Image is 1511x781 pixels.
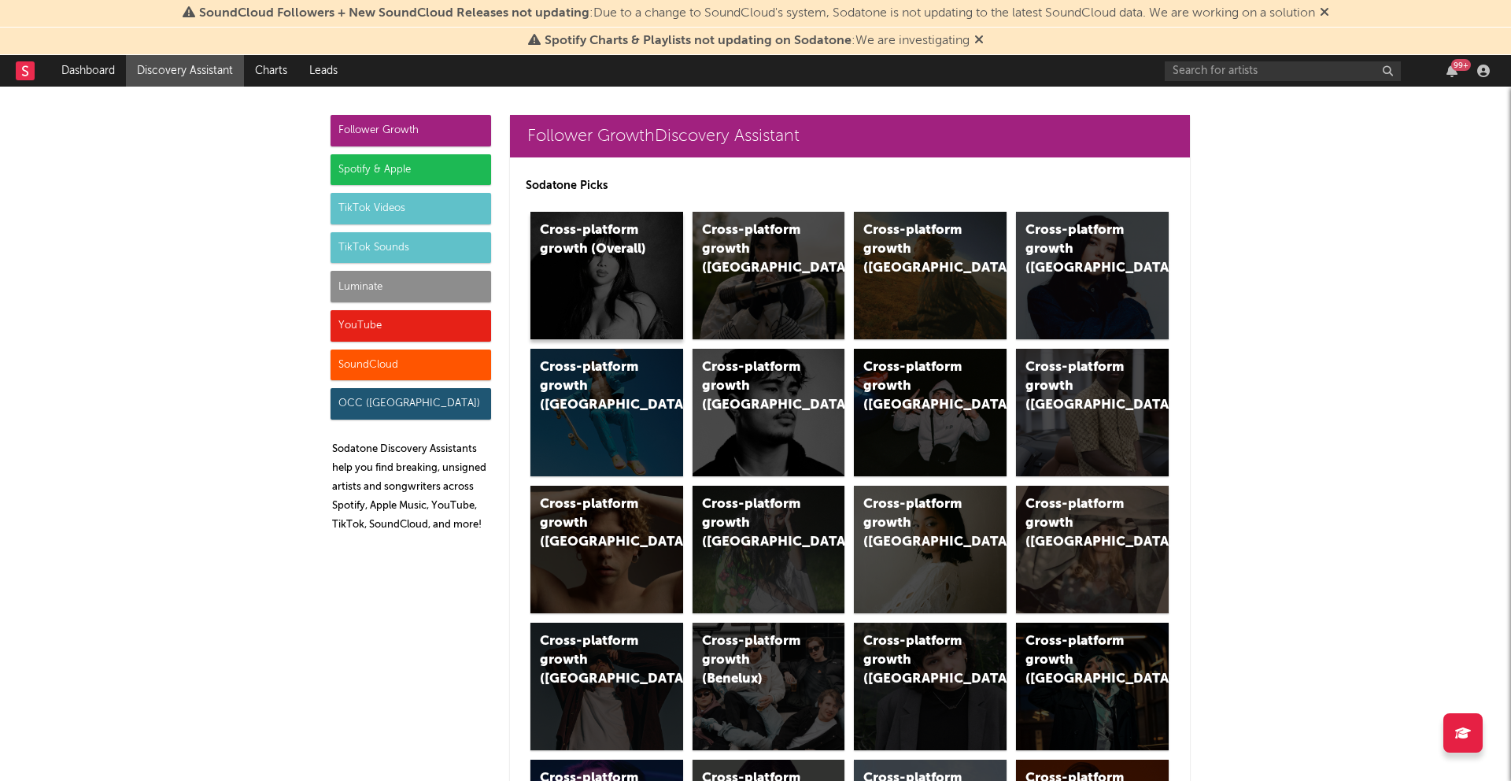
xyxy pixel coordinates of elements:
[1025,632,1132,689] div: Cross-platform growth ([GEOGRAPHIC_DATA])
[540,221,647,259] div: Cross-platform growth (Overall)
[50,55,126,87] a: Dashboard
[199,7,589,20] span: SoundCloud Followers + New SoundCloud Releases not updating
[1025,358,1132,415] div: Cross-platform growth ([GEOGRAPHIC_DATA])
[693,486,845,613] a: Cross-platform growth ([GEOGRAPHIC_DATA])
[540,358,647,415] div: Cross-platform growth ([GEOGRAPHIC_DATA])
[863,632,970,689] div: Cross-platform growth ([GEOGRAPHIC_DATA])
[1016,486,1169,613] a: Cross-platform growth ([GEOGRAPHIC_DATA])
[331,193,491,224] div: TikTok Videos
[1025,221,1132,278] div: Cross-platform growth ([GEOGRAPHIC_DATA])
[854,212,1007,339] a: Cross-platform growth ([GEOGRAPHIC_DATA])
[530,349,683,476] a: Cross-platform growth ([GEOGRAPHIC_DATA])
[702,632,809,689] div: Cross-platform growth (Benelux)
[1165,61,1401,81] input: Search for artists
[693,623,845,750] a: Cross-platform growth (Benelux)
[530,486,683,613] a: Cross-platform growth ([GEOGRAPHIC_DATA])
[331,232,491,264] div: TikTok Sounds
[1016,349,1169,476] a: Cross-platform growth ([GEOGRAPHIC_DATA])
[331,115,491,146] div: Follower Growth
[863,221,970,278] div: Cross-platform growth ([GEOGRAPHIC_DATA])
[1025,495,1132,552] div: Cross-platform growth ([GEOGRAPHIC_DATA])
[702,221,809,278] div: Cross-platform growth ([GEOGRAPHIC_DATA])
[540,632,647,689] div: Cross-platform growth ([GEOGRAPHIC_DATA])
[298,55,349,87] a: Leads
[126,55,244,87] a: Discovery Assistant
[530,623,683,750] a: Cross-platform growth ([GEOGRAPHIC_DATA])
[244,55,298,87] a: Charts
[702,358,809,415] div: Cross-platform growth ([GEOGRAPHIC_DATA])
[526,176,1174,195] p: Sodatone Picks
[693,212,845,339] a: Cross-platform growth ([GEOGRAPHIC_DATA])
[545,35,970,47] span: : We are investigating
[702,495,809,552] div: Cross-platform growth ([GEOGRAPHIC_DATA])
[510,115,1190,157] a: Follower GrowthDiscovery Assistant
[974,35,984,47] span: Dismiss
[332,440,491,535] p: Sodatone Discovery Assistants help you find breaking, unsigned artists and songwriters across Spo...
[331,154,491,186] div: Spotify & Apple
[1016,623,1169,750] a: Cross-platform growth ([GEOGRAPHIC_DATA])
[854,486,1007,613] a: Cross-platform growth ([GEOGRAPHIC_DATA])
[331,310,491,342] div: YouTube
[545,35,852,47] span: Spotify Charts & Playlists not updating on Sodatone
[1446,65,1457,77] button: 99+
[854,623,1007,750] a: Cross-platform growth ([GEOGRAPHIC_DATA])
[331,271,491,302] div: Luminate
[863,358,970,415] div: Cross-platform growth ([GEOGRAPHIC_DATA]/GSA)
[1320,7,1329,20] span: Dismiss
[863,495,970,552] div: Cross-platform growth ([GEOGRAPHIC_DATA])
[693,349,845,476] a: Cross-platform growth ([GEOGRAPHIC_DATA])
[530,212,683,339] a: Cross-platform growth (Overall)
[854,349,1007,476] a: Cross-platform growth ([GEOGRAPHIC_DATA]/GSA)
[199,7,1315,20] span: : Due to a change to SoundCloud's system, Sodatone is not updating to the latest SoundCloud data....
[1451,59,1471,71] div: 99 +
[540,495,647,552] div: Cross-platform growth ([GEOGRAPHIC_DATA])
[1016,212,1169,339] a: Cross-platform growth ([GEOGRAPHIC_DATA])
[331,388,491,420] div: OCC ([GEOGRAPHIC_DATA])
[331,350,491,381] div: SoundCloud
